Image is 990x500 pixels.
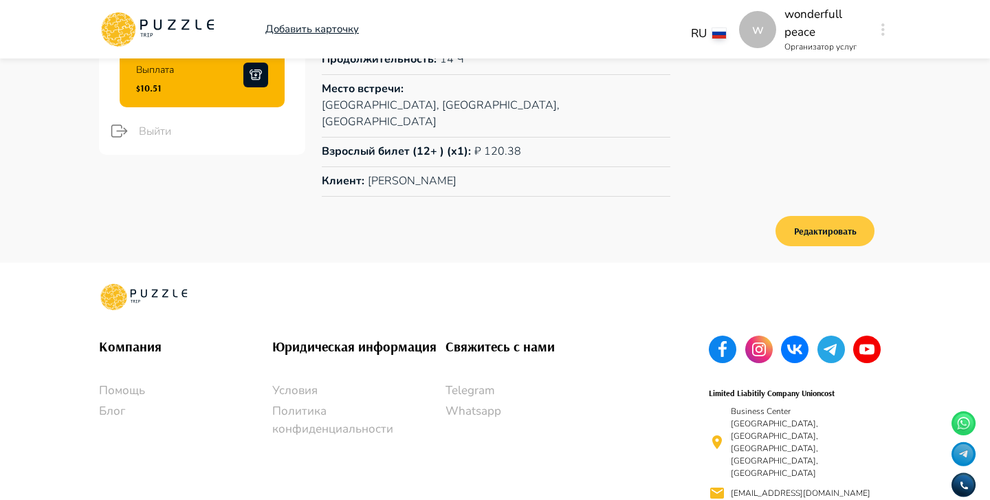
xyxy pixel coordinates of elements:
p: Организатор услуг [784,41,867,53]
button: Редактировать [775,216,874,246]
p: Продолжительность : [322,51,437,67]
a: Условия [272,382,445,400]
h6: Юридическая информация [272,336,445,358]
p: 14 Ч [440,51,464,67]
p: Business Center [GEOGRAPHIC_DATA], [GEOGRAPHIC_DATA], [GEOGRAPHIC_DATA], [GEOGRAPHIC_DATA], [GEOG... [731,405,874,479]
a: Помощь [99,382,272,400]
p: Место встречи : [322,80,404,97]
p: Взрослый билет (12+ ) (x1) : [322,143,471,160]
p: ₽ 120.38 [474,143,521,160]
p: Клиент : [322,173,364,189]
a: Добавить карточку [265,21,359,37]
h6: Компания [99,336,272,358]
span: Выйти [139,123,294,140]
p: RU [691,25,707,43]
p: Выплата [136,57,174,83]
a: Telegram [445,382,619,400]
p: [PERSON_NAME] [368,173,456,189]
h6: Limited Liabitily Company Unioncost [709,387,835,400]
img: lang [712,28,726,39]
button: logout [107,118,132,144]
a: Блог [99,402,272,420]
div: w [739,11,776,48]
p: [GEOGRAPHIC_DATA], [GEOGRAPHIC_DATA], [GEOGRAPHIC_DATA] [322,97,670,130]
p: wonderfull peace [784,6,867,41]
div: logoutВыйти [96,113,305,149]
a: Политика конфиденциальности [272,402,445,437]
h6: Свяжитесь с нами [445,336,619,358]
a: Whatsapp [445,402,619,420]
h1: $10.51 [136,83,174,94]
p: [EMAIL_ADDRESS][DOMAIN_NAME] [731,487,870,499]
